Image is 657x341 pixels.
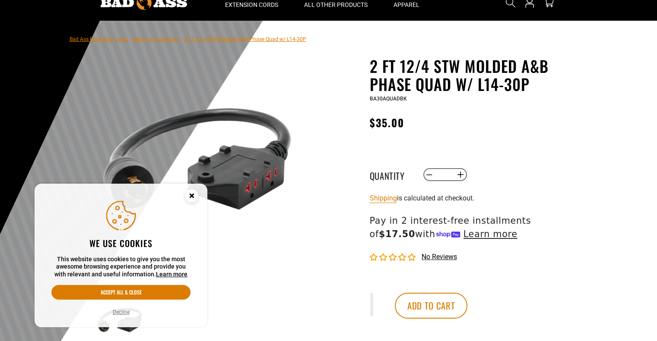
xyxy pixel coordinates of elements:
span: › [181,36,182,42]
span: $35.00 [370,115,404,130]
button: Accept all & close [51,285,190,300]
a: Bad Ass Extension Cords [70,36,128,42]
a: Return to Collection [133,36,179,42]
span: Extension Cords [225,1,278,9]
span: All Other Products [304,1,368,9]
div: is calculated at checkout. [370,192,581,204]
nav: breadcrumbs [70,34,306,44]
span: › [130,36,131,42]
h2: We use cookies [51,238,190,249]
span: 0.00 stars [370,253,417,262]
span: BA30AQUADBK [370,96,407,102]
button: Decline [110,308,132,316]
h1: 2 FT 12/4 STW Molded A&B Phase Quad w/ L14-30P [370,57,581,93]
a: Shipping [370,194,397,202]
button: Add to cart [395,293,467,319]
p: This website uses cookies to give you the most awesome browsing experience and provide you with r... [51,256,190,278]
span: Apparel [394,1,419,9]
span: No reviews [422,253,457,261]
a: Learn more [156,271,187,278]
label: Quantity [370,169,413,180]
span: 2 FT 12/4 STW Molded A&B Phase Quad w/ L14-30P [184,36,306,42]
aside: Cookie Consent [35,184,207,328]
